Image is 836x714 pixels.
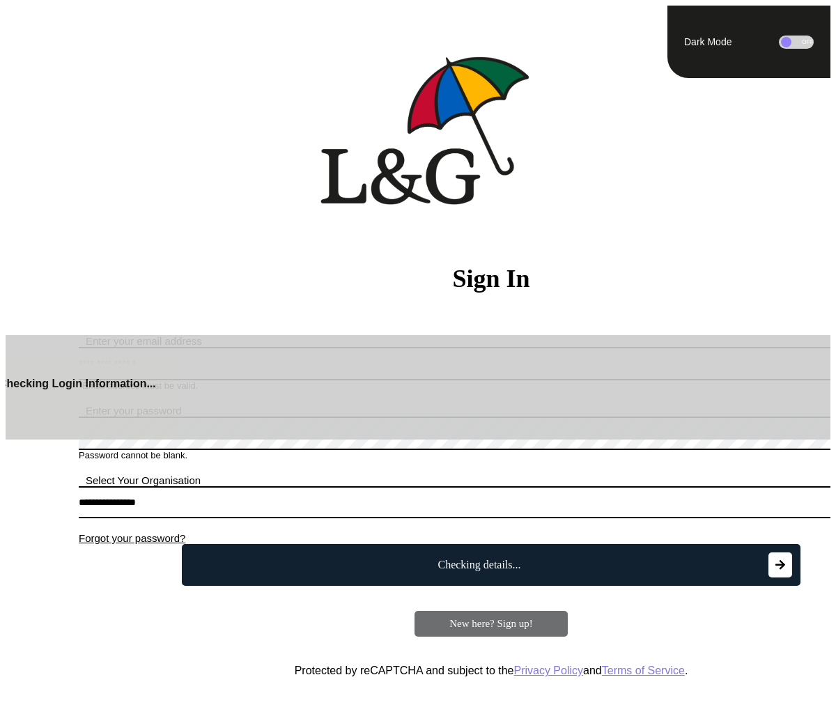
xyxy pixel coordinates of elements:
span: New here? Sign up! [449,618,533,629]
span: Forgot your password? [79,532,185,544]
img: company logo [320,56,529,205]
label: Select Your Organisation [79,474,201,486]
div: Dark Mode [684,37,775,47]
a: Privacy Policy [513,665,583,676]
a: Terms of Service [602,665,685,676]
button: Checking details... [182,544,800,586]
span: Checking details... [438,559,520,571]
div: OFF [779,36,817,49]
